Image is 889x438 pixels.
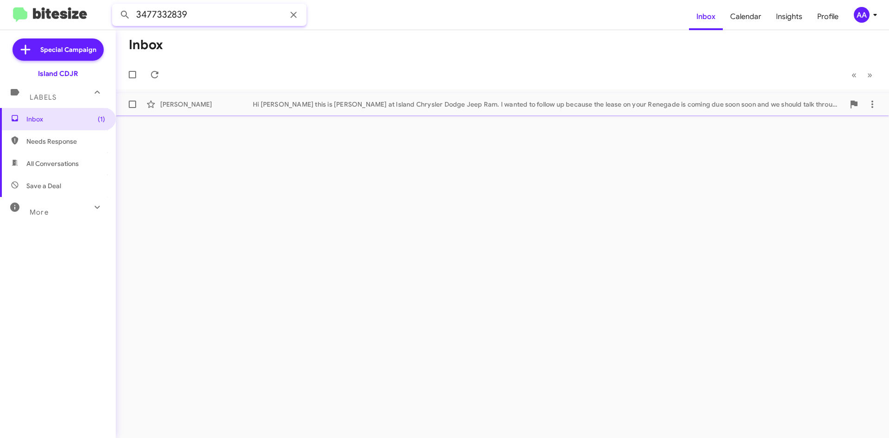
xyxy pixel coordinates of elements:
span: (1) [98,114,105,124]
div: AA [854,7,870,23]
span: « [851,69,857,81]
span: Inbox [26,114,105,124]
span: » [867,69,872,81]
a: Profile [810,3,846,30]
a: Inbox [689,3,723,30]
a: Insights [769,3,810,30]
button: AA [846,7,879,23]
a: Calendar [723,3,769,30]
nav: Page navigation example [846,65,878,84]
span: Needs Response [26,137,105,146]
span: More [30,208,49,216]
div: [PERSON_NAME] [160,100,253,109]
button: Next [862,65,878,84]
div: Island CDJR [38,69,78,78]
div: Hi [PERSON_NAME] this is [PERSON_NAME] at Island Chrysler Dodge Jeep Ram. I wanted to follow up b... [253,100,845,109]
span: All Conversations [26,159,79,168]
a: Special Campaign [13,38,104,61]
span: Labels [30,93,56,102]
h1: Inbox [129,38,163,52]
span: Save a Deal [26,181,61,190]
input: Search [112,4,307,26]
button: Previous [846,65,862,84]
span: Special Campaign [40,45,96,54]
